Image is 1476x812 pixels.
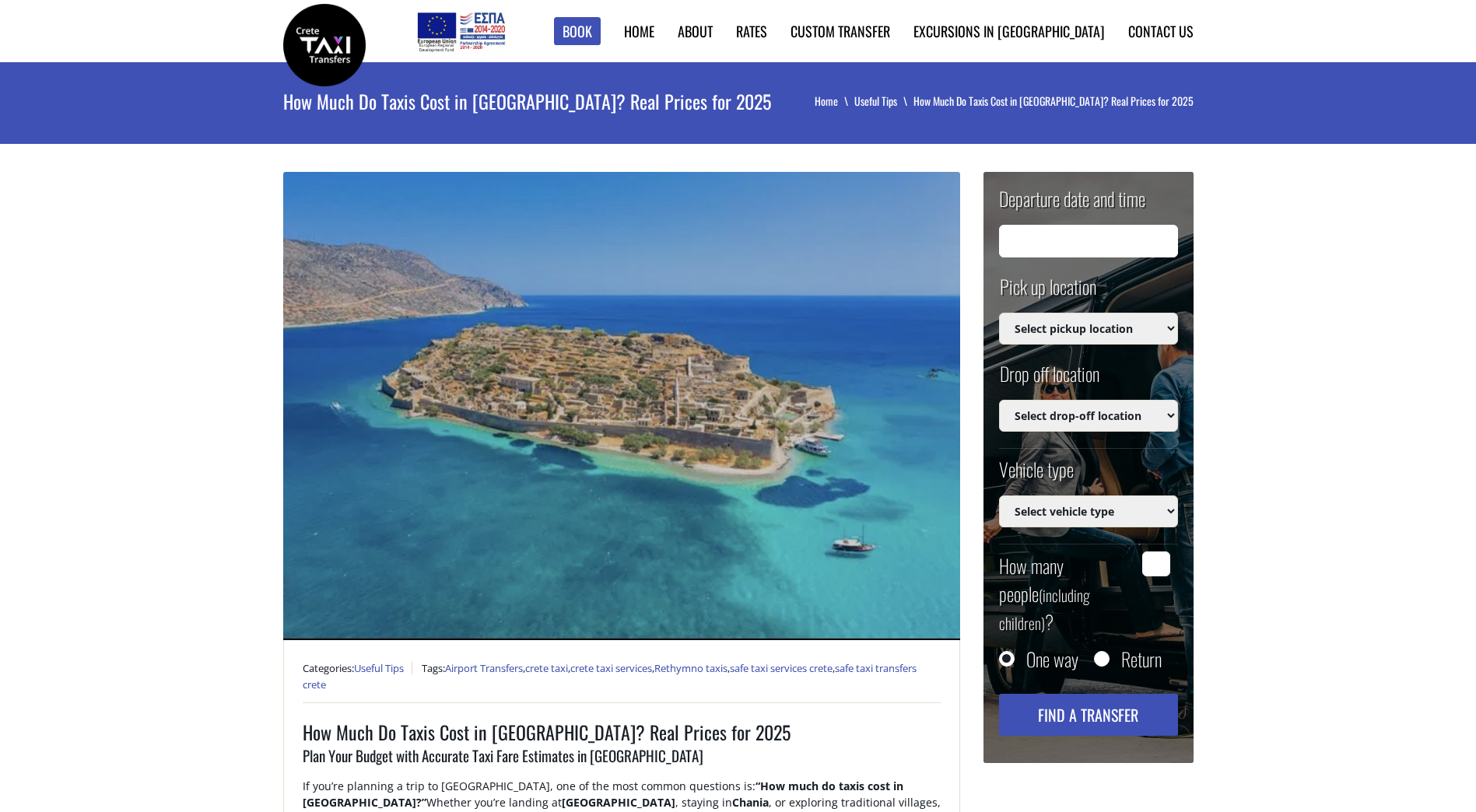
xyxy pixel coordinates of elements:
a: crete taxi [525,661,568,675]
label: Return [1121,651,1162,667]
a: Useful Tips [354,661,404,675]
h1: How Much Do Taxis Cost in [GEOGRAPHIC_DATA]? Real Prices for 2025 [283,62,796,140]
label: How many people ? [999,551,1134,635]
h3: Plan Your Budget with Accurate Taxi Fare Estimates in [GEOGRAPHIC_DATA] [303,745,941,778]
strong: [GEOGRAPHIC_DATA] [562,795,675,810]
label: Pick up location [999,273,1096,313]
a: About [678,21,713,41]
a: safe taxi services crete [730,661,833,675]
a: Crete Taxi Transfers | How Much Do Taxis Cost in Crete? Real Prices for 2025 [283,35,366,51]
a: Excursions in [GEOGRAPHIC_DATA] [913,21,1105,41]
strong: Chania [732,795,769,810]
li: How Much Do Taxis Cost in [GEOGRAPHIC_DATA]? Real Prices for 2025 [913,93,1194,109]
strong: “How much do taxis cost in [GEOGRAPHIC_DATA]?” [303,779,903,810]
button: Find a transfer [999,694,1178,736]
span: Categories: [303,661,412,675]
a: safe taxi transfers crete [303,661,917,692]
label: Drop off location [999,360,1099,400]
a: Rethymno taxis [654,661,727,675]
a: Custom Transfer [791,21,890,41]
small: (including children) [999,583,1090,635]
label: Departure date and time [999,185,1145,225]
a: Book [554,17,601,46]
a: Home [624,21,654,41]
img: Crete Taxi Transfers | How Much Do Taxis Cost in Crete? Real Prices for 2025 [283,4,366,86]
img: How Much Do Taxis Cost in Crete? Real Prices for 2025 [283,172,960,640]
a: Rates [736,21,767,41]
a: Contact us [1128,21,1194,41]
a: Useful Tips [854,93,913,109]
label: One way [1026,651,1078,667]
span: Tags: , , , , , [303,661,917,692]
h1: How Much Do Taxis Cost in [GEOGRAPHIC_DATA]? Real Prices for 2025 [303,719,941,745]
label: Vehicle type [999,456,1074,495]
a: crete taxi services [570,661,652,675]
img: e-bannersEUERDF180X90.jpg [415,8,507,54]
a: Home [815,93,854,109]
a: Airport Transfers [445,661,523,675]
